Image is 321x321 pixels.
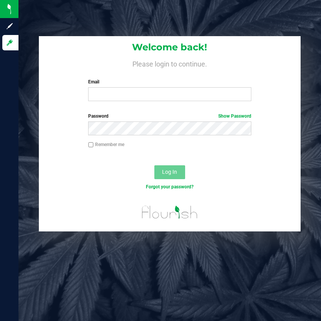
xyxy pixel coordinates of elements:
inline-svg: Sign up [6,22,13,30]
h1: Welcome back! [39,42,301,52]
span: Password [88,113,109,119]
h4: Please login to continue. [39,58,301,68]
a: Show Password [218,113,251,119]
button: Log In [154,165,185,179]
img: flourish_logo.svg [137,198,202,226]
label: Email [88,78,251,85]
label: Remember me [88,141,124,148]
inline-svg: Log in [6,39,13,47]
a: Forgot your password? [146,184,194,190]
input: Remember me [88,142,94,148]
span: Log In [162,169,177,175]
